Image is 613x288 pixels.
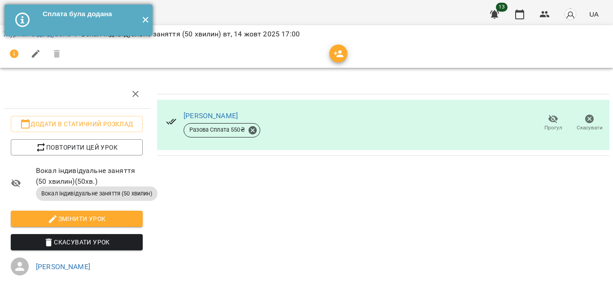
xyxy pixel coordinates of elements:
[544,124,562,132] span: Прогул
[571,111,608,136] button: Скасувати
[18,142,136,153] span: Повторити цей урок
[4,29,609,40] nav: breadcrumb
[11,116,143,132] button: Додати в статичний розклад
[81,29,300,40] p: Вокал індивідуальне заняття (50 хвилин) вт, 14 жовт 2025 17:00
[11,139,143,155] button: Повторити цей урок
[18,119,136,129] span: Додати в статичний розклад
[36,165,143,186] span: Вокал індивідуальне заняття (50 хвилин) ( 50 хв. )
[11,234,143,250] button: Скасувати Урок
[586,6,602,22] button: UA
[496,3,508,12] span: 13
[18,237,136,248] span: Скасувати Урок
[11,211,143,227] button: Змінити урок
[184,123,260,137] div: Разова Сплата 550₴
[184,126,250,134] span: Разова Сплата 550 ₴
[564,8,577,21] img: avatar_s.png
[36,190,158,198] span: Вокал індивідуальне заняття (50 хвилин)
[577,124,603,132] span: Скасувати
[589,9,599,19] span: UA
[18,213,136,224] span: Змінити урок
[43,9,135,19] div: Сплата була додана
[184,111,238,120] a: [PERSON_NAME]
[36,262,90,271] a: [PERSON_NAME]
[535,111,571,136] button: Прогул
